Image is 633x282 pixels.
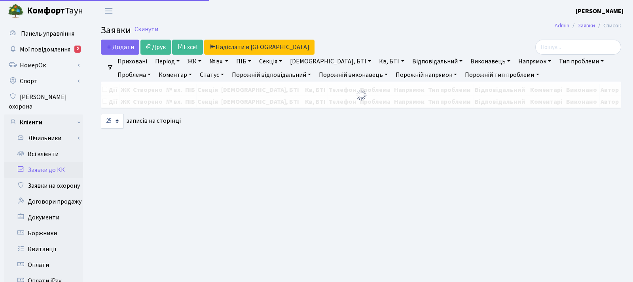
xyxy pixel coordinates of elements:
[99,4,119,17] button: Переключити навігацію
[4,241,83,257] a: Квитанції
[20,45,70,54] span: Мої повідомлення
[27,4,83,18] span: Таун
[535,40,621,55] input: Пошук...
[8,3,24,19] img: logo.png
[229,68,314,82] a: Порожній відповідальний
[355,89,368,101] img: Обробка...
[392,68,460,82] a: Порожній напрямок
[140,40,171,55] a: Друк
[4,146,83,162] a: Всі клієнти
[467,55,514,68] a: Виконавець
[4,162,83,178] a: Заявки до КК
[462,68,542,82] a: Порожній тип проблеми
[4,57,83,73] a: НомерОк
[409,55,466,68] a: Відповідальний
[4,178,83,194] a: Заявки на охорону
[287,55,374,68] a: [DEMOGRAPHIC_DATA], БТІ
[21,29,74,38] span: Панель управління
[135,26,158,33] a: Скинути
[206,55,231,68] a: № вх.
[576,7,624,15] b: [PERSON_NAME]
[101,23,131,37] span: Заявки
[4,89,83,114] a: [PERSON_NAME] охорона
[204,40,315,55] a: Надіслати в [GEOGRAPHIC_DATA]
[4,257,83,273] a: Оплати
[4,42,83,57] a: Мої повідомлення2
[256,55,285,68] a: Секція
[4,73,83,89] a: Спорт
[172,40,203,55] a: Excel
[114,55,150,68] a: Приховані
[4,194,83,210] a: Договори продажу
[578,21,595,30] a: Заявки
[556,55,607,68] a: Тип проблеми
[515,55,554,68] a: Напрямок
[316,68,391,82] a: Порожній виконавець
[114,68,154,82] a: Проблема
[184,55,205,68] a: ЖК
[543,17,633,34] nav: breadcrumb
[9,130,83,146] a: Лічильники
[152,55,183,68] a: Період
[101,114,124,129] select: записів на сторінці
[74,46,81,53] div: 2
[106,43,134,51] span: Додати
[4,210,83,225] a: Документи
[595,21,621,30] li: Список
[555,21,569,30] a: Admin
[233,55,254,68] a: ПІБ
[197,68,227,82] a: Статус
[4,225,83,241] a: Боржники
[4,114,83,130] a: Клієнти
[576,6,624,16] a: [PERSON_NAME]
[155,68,195,82] a: Коментар
[27,4,65,17] b: Комфорт
[4,26,83,42] a: Панель управління
[376,55,407,68] a: Кв, БТІ
[101,40,139,55] a: Додати
[101,114,181,129] label: записів на сторінці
